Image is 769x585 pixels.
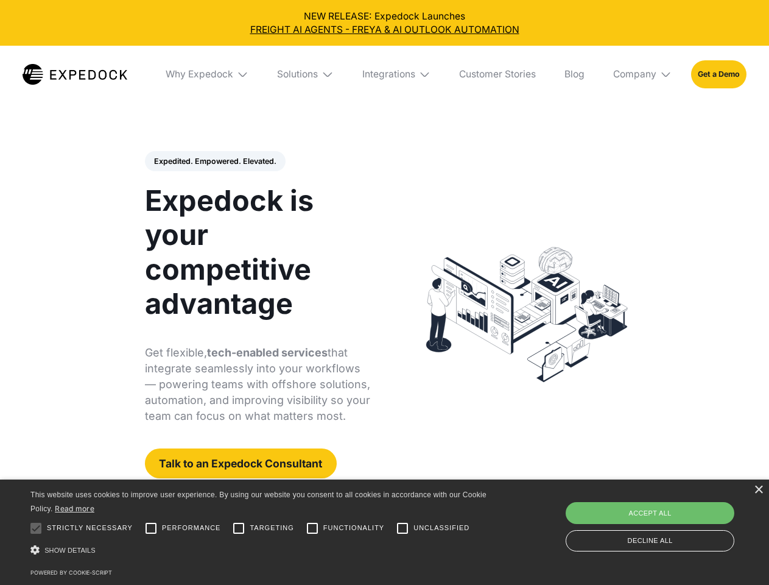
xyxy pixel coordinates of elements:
span: Strictly necessary [47,523,133,533]
iframe: Chat Widget [708,526,769,585]
div: Solutions [268,46,343,103]
a: Read more [55,504,94,513]
div: Integrations [362,68,415,80]
span: Targeting [250,523,293,533]
div: Company [613,68,656,80]
div: Solutions [277,68,318,80]
span: Unclassified [413,523,469,533]
div: Accept all [566,502,734,524]
div: Why Expedock [156,46,258,103]
a: Powered by cookie-script [30,569,112,576]
a: Blog [555,46,594,103]
div: Decline all [566,530,734,551]
a: Get a Demo [691,60,746,88]
div: Integrations [353,46,440,103]
h1: Expedock is your competitive advantage [145,183,371,321]
div: Close [754,486,763,495]
span: Show details [44,547,96,554]
p: Get flexible, that integrate seamlessly into your workflows — powering teams with offshore soluti... [145,345,371,424]
div: Show details [30,542,491,559]
strong: tech-enabled services [207,346,328,359]
span: This website uses cookies to improve user experience. By using our website you consent to all coo... [30,491,486,513]
div: Company [603,46,681,103]
span: Functionality [323,523,384,533]
div: NEW RELEASE: Expedock Launches [10,10,760,37]
a: Customer Stories [449,46,545,103]
a: Talk to an Expedock Consultant [145,448,337,478]
a: FREIGHT AI AGENTS - FREYA & AI OUTLOOK AUTOMATION [10,23,760,37]
div: Why Expedock [166,68,233,80]
span: Performance [162,523,221,533]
